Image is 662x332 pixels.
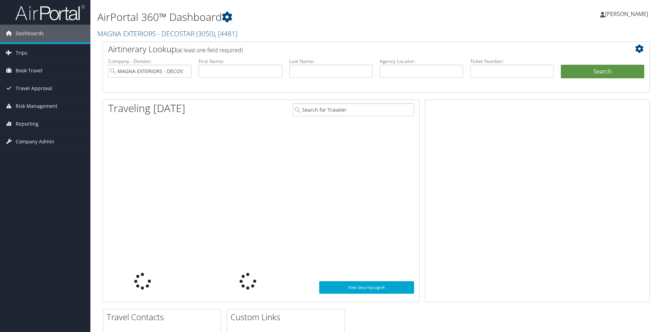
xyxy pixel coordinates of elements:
[199,58,282,65] label: First Name:
[215,29,237,38] span: , [ 4481 ]
[605,10,648,18] span: [PERSON_NAME]
[293,103,414,116] input: Search for Traveler
[16,97,57,115] span: Risk Management
[16,115,39,133] span: Reporting
[196,29,215,38] span: ( 3050 )
[319,281,414,294] a: View SecurityLogic®
[97,29,237,38] a: MAGNA EXTERIORS - DECOSTAR
[16,62,42,79] span: Book Travel
[380,58,463,65] label: Agency Locator:
[15,5,85,21] img: airportal-logo.png
[16,80,52,97] span: Travel Approval
[289,58,373,65] label: Last Name:
[176,46,243,54] span: (at least one field required)
[108,43,599,55] h2: Airtinerary Lookup
[107,311,221,323] h2: Travel Contacts
[97,10,469,24] h1: AirPortal 360™ Dashboard
[16,133,54,150] span: Company Admin
[16,44,27,62] span: Trips
[561,65,644,79] button: Search
[16,25,44,42] span: Dashboards
[108,58,192,65] label: Company - Division:
[231,311,345,323] h2: Custom Links
[108,101,185,116] h1: Traveling [DATE]
[470,58,554,65] label: Ticket Number:
[600,3,655,24] a: [PERSON_NAME]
